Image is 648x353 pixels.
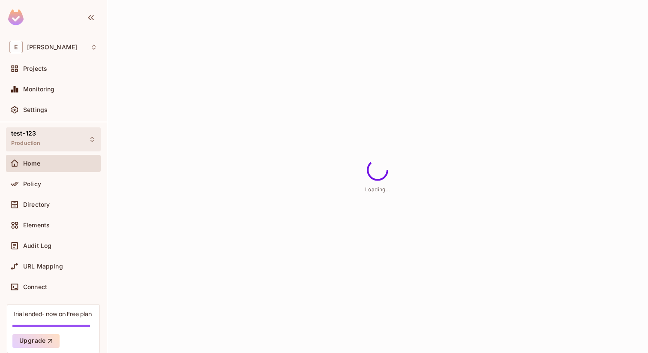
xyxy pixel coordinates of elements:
[23,106,48,113] span: Settings
[23,222,50,229] span: Elements
[11,140,41,147] span: Production
[23,160,41,167] span: Home
[23,181,41,187] span: Policy
[23,242,51,249] span: Audit Log
[27,44,77,51] span: Workspace: Eli
[23,65,47,72] span: Projects
[23,263,63,270] span: URL Mapping
[365,186,390,192] span: Loading...
[12,334,60,348] button: Upgrade
[23,86,55,93] span: Monitoring
[9,41,23,53] span: E
[23,284,47,290] span: Connect
[11,130,36,137] span: test-123
[12,310,92,318] div: Trial ended- now on Free plan
[23,201,50,208] span: Directory
[8,9,24,25] img: SReyMgAAAABJRU5ErkJggg==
